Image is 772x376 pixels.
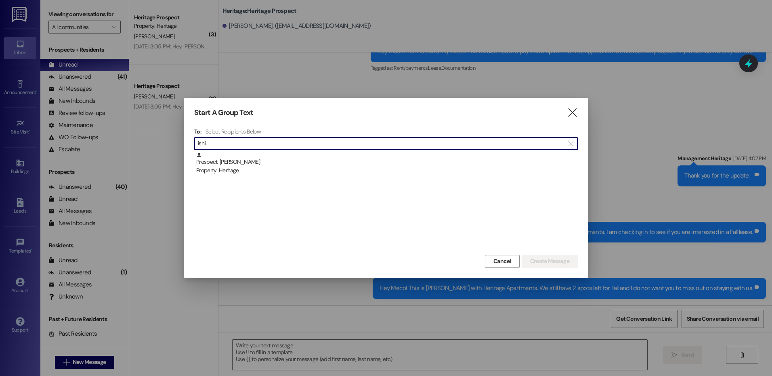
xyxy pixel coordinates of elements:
button: Clear text [564,138,577,150]
i:  [567,109,578,117]
input: Search for any contact or apartment [198,138,564,149]
h4: Select Recipients Below [206,128,261,135]
button: Create Message [522,255,578,268]
div: Prospect: [PERSON_NAME] [196,152,578,175]
i:  [569,140,573,147]
span: Cancel [493,257,511,265]
div: Prospect: [PERSON_NAME]Property: Heritage [194,152,578,172]
div: Property: Heritage [196,166,578,175]
h3: To: [194,128,201,135]
span: Create Message [530,257,569,265]
button: Cancel [485,255,520,268]
h3: Start A Group Text [194,108,253,117]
